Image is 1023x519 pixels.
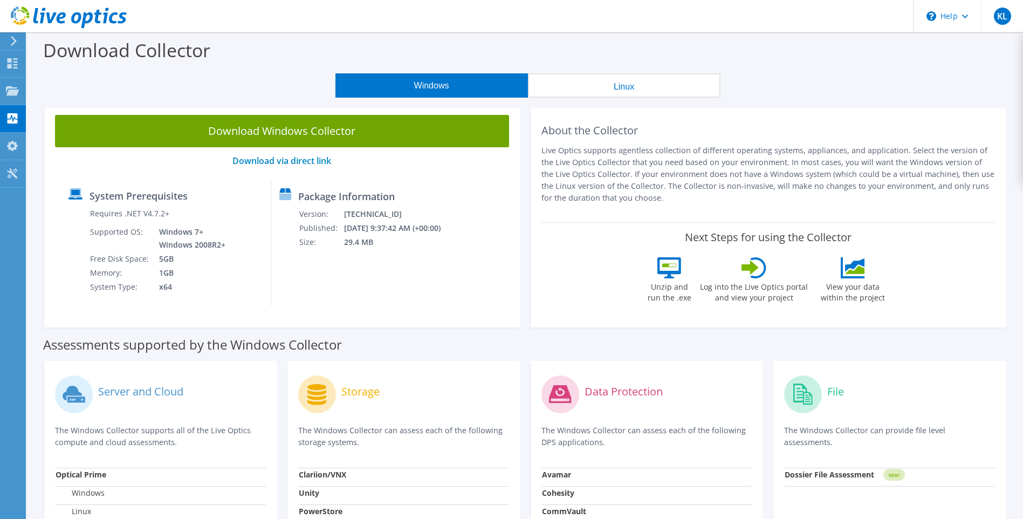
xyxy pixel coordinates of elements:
[43,339,342,350] label: Assessments supported by the Windows Collector
[151,266,228,280] td: 1GB
[299,221,344,235] td: Published:
[55,425,266,448] p: The Windows Collector supports all of the Live Optics compute and cloud assessments.
[541,145,995,204] p: Live Optics supports agentless collection of different operating systems, appliances, and applica...
[685,231,852,244] label: Next Steps for using the Collector
[151,225,228,252] td: Windows 7+ Windows 2008R2+
[814,278,891,303] label: View your data within the project
[299,469,346,480] strong: Clariion/VNX
[994,8,1011,25] span: KL
[542,488,574,498] strong: Cohesity
[56,488,105,498] label: Windows
[56,469,106,480] strong: Optical Prime
[299,235,344,249] td: Size:
[298,191,395,202] label: Package Information
[90,208,169,219] label: Requires .NET V4.7.2+
[151,252,228,266] td: 5GB
[344,221,455,235] td: [DATE] 9:37:42 AM (+00:00)
[585,386,663,397] label: Data Protection
[528,73,720,98] button: Linux
[542,469,571,480] strong: Avamar
[785,469,874,480] strong: Dossier File Assessment
[699,278,808,303] label: Log into the Live Optics portal and view your project
[299,506,342,516] strong: PowerStore
[644,278,694,303] label: Unzip and run the .exe
[541,425,752,448] p: The Windows Collector can assess each of the following DPS applications.
[541,124,995,137] h2: About the Collector
[55,115,509,147] a: Download Windows Collector
[90,225,151,252] td: Supported OS:
[90,190,188,201] label: System Prerequisites
[299,207,344,221] td: Version:
[335,73,528,98] button: Windows
[232,155,331,167] a: Download via direct link
[784,425,995,448] p: The Windows Collector can provide file level assessments.
[90,252,151,266] td: Free Disk Space:
[344,207,455,221] td: [TECHNICAL_ID]
[344,235,455,249] td: 29.4 MB
[90,280,151,294] td: System Type:
[298,425,509,448] p: The Windows Collector can assess each of the following storage systems.
[56,506,91,517] label: Linux
[341,386,380,397] label: Storage
[90,266,151,280] td: Memory:
[889,472,900,478] tspan: NEW!
[299,488,319,498] strong: Unity
[827,386,844,397] label: File
[98,386,183,397] label: Server and Cloud
[542,506,586,516] strong: CommVault
[151,280,228,294] td: x64
[926,11,936,21] svg: \n
[43,38,210,63] label: Download Collector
